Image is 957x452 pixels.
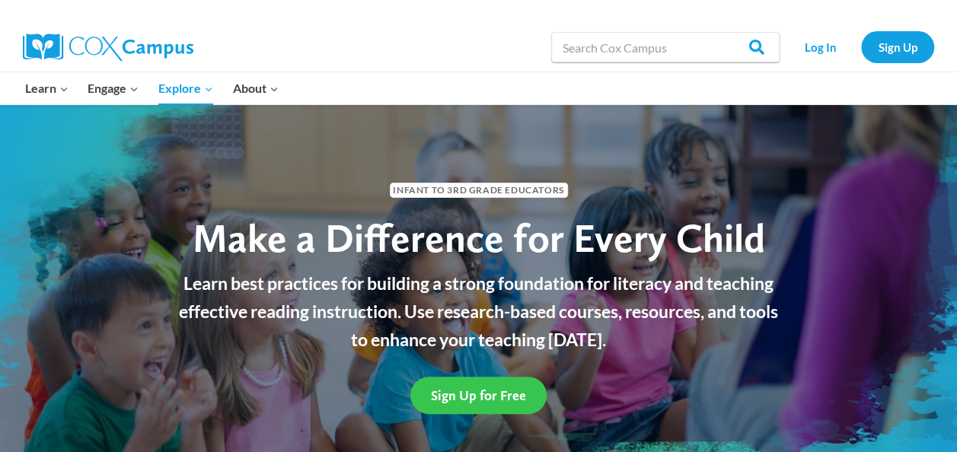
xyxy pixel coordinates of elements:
[193,214,765,262] span: Make a Difference for Every Child
[171,269,787,353] p: Learn best practices for building a strong foundation for literacy and teaching effective reading...
[551,32,780,62] input: Search Cox Campus
[223,72,289,104] button: Child menu of About
[431,387,526,403] span: Sign Up for Free
[390,183,568,197] span: Infant to 3rd Grade Educators
[23,33,193,61] img: Cox Campus
[861,31,934,62] a: Sign Up
[148,72,223,104] button: Child menu of Explore
[15,72,288,104] nav: Primary Navigation
[787,31,853,62] a: Log In
[78,72,149,104] button: Child menu of Engage
[787,31,934,62] nav: Secondary Navigation
[410,377,547,414] a: Sign Up for Free
[15,72,78,104] button: Child menu of Learn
